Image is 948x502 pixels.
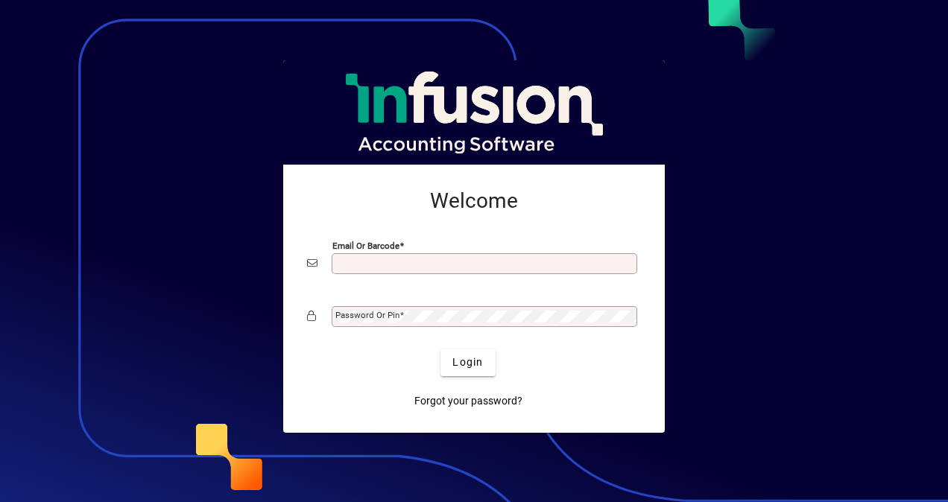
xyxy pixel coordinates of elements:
[408,388,528,415] a: Forgot your password?
[452,355,483,370] span: Login
[414,393,522,409] span: Forgot your password?
[307,188,641,214] h2: Welcome
[332,240,399,250] mat-label: Email or Barcode
[440,349,495,376] button: Login
[335,310,399,320] mat-label: Password or Pin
